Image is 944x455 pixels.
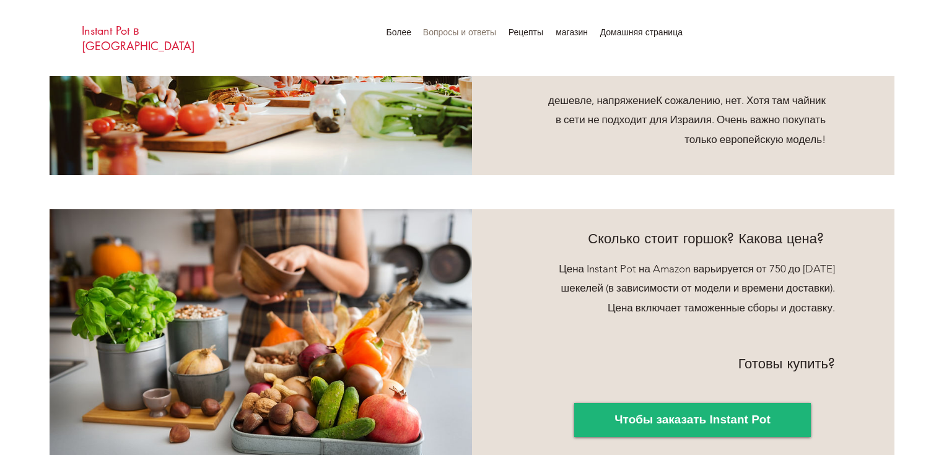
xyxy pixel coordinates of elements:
font: магазин [556,27,588,38]
a: Домашняя страница [594,23,689,41]
font: Готовы купить? [738,355,835,372]
nav: сайт [367,23,689,41]
font: К сожалению, нет. Хотя там чайник [656,94,826,106]
font: Вопросы и ответы [423,27,496,38]
font: Домашняя страница [600,27,683,38]
font: Чтобы заказать Instant Pot [614,413,771,426]
font: Цена Instant Pot на Amazon варьируется от 750 до [DATE] шекелей (в зависимости от модели и времен... [559,262,835,314]
a: магазин [549,23,594,41]
font: Более [387,27,411,38]
font: дешевле, напряжение в сети не подходит для Израиля. Очень важно покупать только европейскую модель! [548,94,826,146]
font: Сколько стоит горшок? Какова цена? [588,230,824,247]
a: Instant Pot в [GEOGRAPHIC_DATA] [82,23,195,53]
a: Чтобы заказать Instant Pot [574,403,811,437]
font: Рецепты [509,27,543,38]
a: Вопросы и ответы [417,23,502,41]
a: Рецепты [502,23,549,41]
